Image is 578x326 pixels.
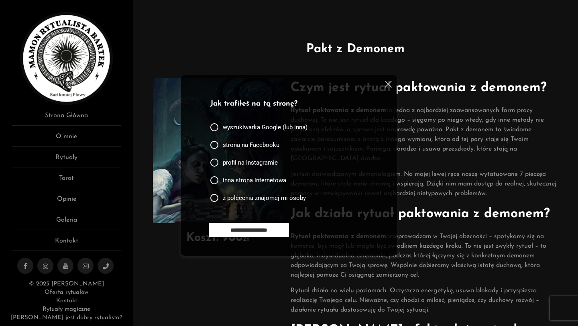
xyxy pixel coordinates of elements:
[145,40,566,58] h1: Pakt z Demonem
[12,132,121,147] a: O mnie
[291,106,558,163] p: to jedna z najbardziej zaawansowanych form pracy duchowej. To nie jest rytuał dla każdego – sięga...
[291,78,558,98] h2: Czym jest rytuał paktowania z demonem?
[56,298,77,304] a: Kontakt
[12,173,121,188] a: Tarot
[20,12,113,105] img: Rytualista Bartek
[223,194,306,202] span: z polecenia znajomej mi osoby
[11,315,122,321] a: [PERSON_NAME] jest dobry rytualista?
[45,289,88,295] a: Oferta rytuałów
[12,236,121,251] a: Kontakt
[291,232,558,280] p: przeprowadzam w Twojej obecności – spotykamy się na kamerce, byś mógł lub mogła być świadkiem każ...
[12,153,121,167] a: Rytuały
[223,176,286,184] span: inna strona internetowa
[291,286,558,315] p: Rytuał działa na wielu poziomach. Oczyszcza energetykę, usuwa blokady i przyspiesza realizację Tw...
[43,306,90,312] a: Rytuały magiczne
[12,215,121,230] a: Galeria
[223,123,307,131] span: wyszukiwarka Google (lub inna)
[223,159,278,167] span: profil na Instagramie
[210,99,364,110] p: Jak trafiłeś na tą stronę?
[223,141,279,149] span: strona na Facebooku
[12,194,121,209] a: Opinie
[385,81,392,88] img: cross.svg
[12,111,121,126] a: Strona Główna
[291,169,558,198] p: Jestem doświadczonym demonologiem. Na mojej lewej ręce noszę wytatuowane 7 pieczęci demonów, któr...
[291,204,558,224] h2: Jak działa rytuał paktowania z demonem?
